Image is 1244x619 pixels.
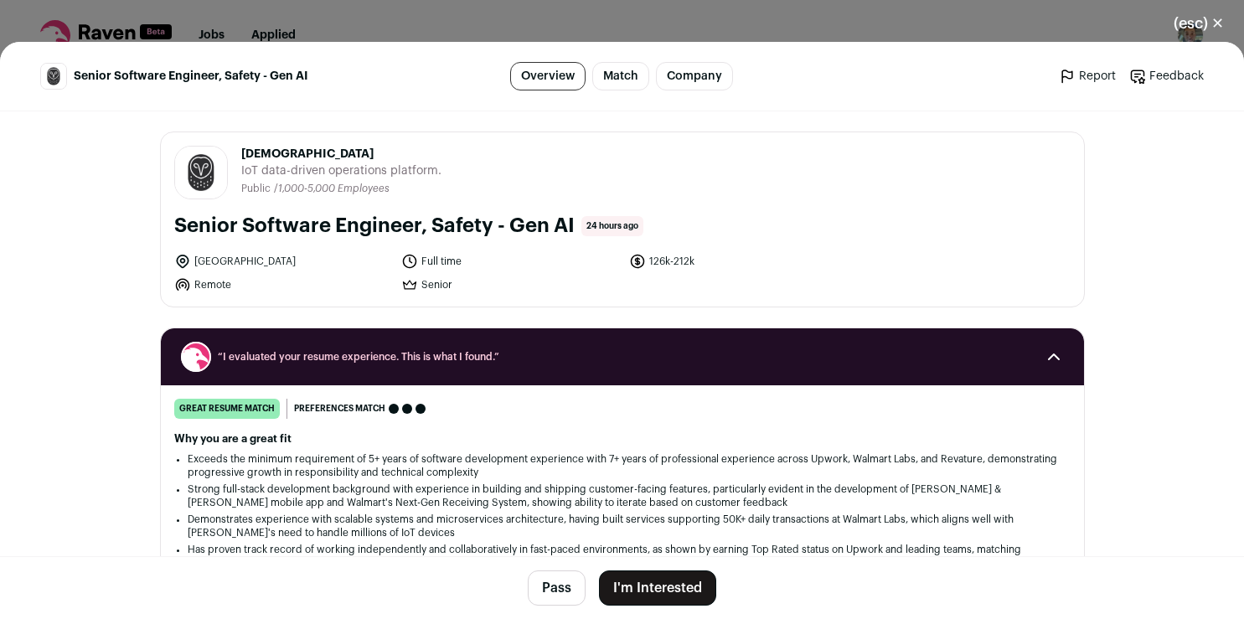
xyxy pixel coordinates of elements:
li: Full time [401,253,619,270]
a: Report [1059,68,1116,85]
button: Pass [528,570,586,606]
img: f3d5d0fa5e81f1c40eef72acec6f04c076c8df624c75215ce6affc40ebb62c96.jpg [41,64,66,89]
a: Match [592,62,649,90]
button: Close modal [1154,5,1244,42]
li: Remote [174,276,392,293]
a: Overview [510,62,586,90]
span: IoT data-driven operations platform. [241,162,441,179]
h1: Senior Software Engineer, Safety - Gen AI [174,213,575,240]
li: [GEOGRAPHIC_DATA] [174,253,392,270]
button: I'm Interested [599,570,716,606]
div: great resume match [174,399,280,419]
li: Senior [401,276,619,293]
li: Exceeds the minimum requirement of 5+ years of software development experience with 7+ years of p... [188,452,1057,479]
span: “I evaluated your resume experience. This is what I found.” [218,350,1027,364]
h2: Why you are a great fit [174,432,1071,446]
span: 1,000-5,000 Employees [278,183,390,193]
span: Senior Software Engineer, Safety - Gen AI [74,68,308,85]
span: 24 hours ago [581,216,643,236]
li: Strong full-stack development background with experience in building and shipping customer-facing... [188,482,1057,509]
span: [DEMOGRAPHIC_DATA] [241,146,441,162]
a: Feedback [1129,68,1204,85]
li: Demonstrates experience with scalable systems and microservices architecture, having built servic... [188,513,1057,539]
li: / [274,183,390,195]
li: Public [241,183,274,195]
li: Has proven track record of working independently and collaboratively in fast-paced environments, ... [188,543,1057,570]
span: Preferences match [294,400,385,417]
li: 126k-212k [629,253,847,270]
img: f3d5d0fa5e81f1c40eef72acec6f04c076c8df624c75215ce6affc40ebb62c96.jpg [175,147,227,199]
a: Company [656,62,733,90]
